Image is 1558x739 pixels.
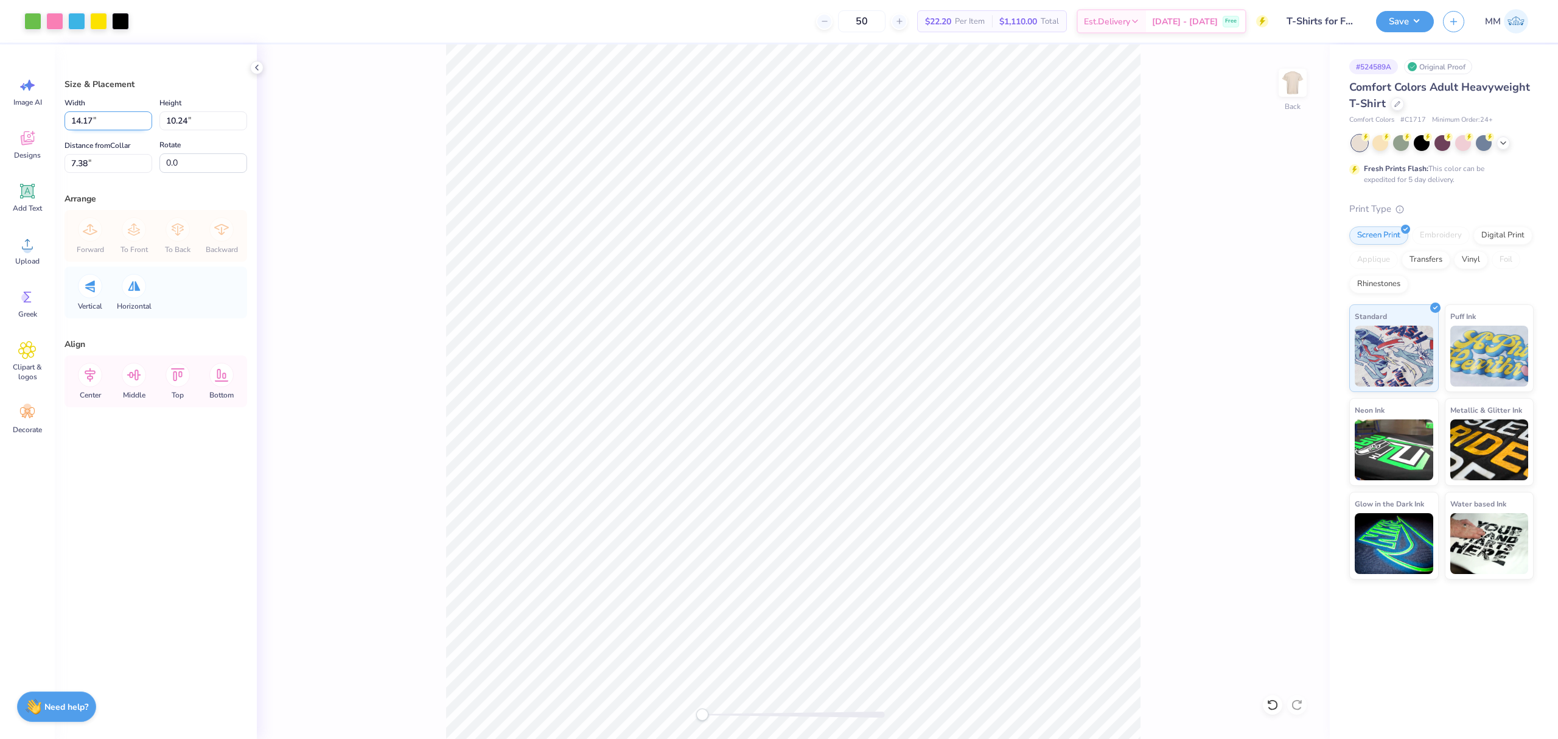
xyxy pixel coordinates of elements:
span: MM [1485,15,1501,29]
button: Save [1376,11,1434,32]
img: Mariah Myssa Salurio [1504,9,1528,33]
div: Size & Placement [65,78,247,91]
span: Designs [14,150,41,160]
img: Neon Ink [1355,419,1433,480]
span: # C1717 [1400,115,1426,125]
span: Free [1225,17,1237,26]
span: Middle [123,390,145,400]
div: Accessibility label [696,709,708,721]
div: Digital Print [1473,226,1532,245]
span: Per Item [955,15,985,28]
div: This color can be expedited for 5 day delivery. [1364,163,1514,185]
span: $1,110.00 [999,15,1037,28]
div: Print Type [1349,202,1534,216]
label: Width [65,96,85,110]
label: Distance from Collar [65,138,130,153]
span: Upload [15,256,40,266]
span: Comfort Colors [1349,115,1394,125]
span: Est. Delivery [1084,15,1130,28]
div: Original Proof [1404,59,1472,74]
span: Greek [18,309,37,319]
label: Height [159,96,181,110]
div: Embroidery [1412,226,1470,245]
span: Metallic & Glitter Ink [1450,404,1522,416]
span: Neon Ink [1355,404,1385,416]
div: Applique [1349,251,1398,269]
div: # 524589A [1349,59,1398,74]
span: $22.20 [925,15,951,28]
span: Glow in the Dark Ink [1355,497,1424,510]
div: Rhinestones [1349,275,1408,293]
span: Center [80,390,101,400]
input: Untitled Design [1277,9,1367,33]
span: Top [172,390,184,400]
span: Minimum Order: 24 + [1432,115,1493,125]
img: Metallic & Glitter Ink [1450,419,1529,480]
span: Bottom [209,390,234,400]
a: MM [1479,9,1534,33]
label: Rotate [159,138,181,152]
span: Standard [1355,310,1387,323]
span: Water based Ink [1450,497,1506,510]
div: Back [1285,101,1301,112]
span: Comfort Colors Adult Heavyweight T-Shirt [1349,80,1530,111]
div: Foil [1492,251,1520,269]
span: Image AI [13,97,42,107]
span: Clipart & logos [7,362,47,382]
strong: Need help? [44,701,88,713]
span: Horizontal [117,301,152,311]
div: Vinyl [1454,251,1488,269]
span: Add Text [13,203,42,213]
img: Back [1280,71,1305,95]
div: Arrange [65,192,247,205]
span: Vertical [78,301,102,311]
img: Water based Ink [1450,513,1529,574]
div: Screen Print [1349,226,1408,245]
input: – – [838,10,886,32]
img: Standard [1355,326,1433,387]
span: Puff Ink [1450,310,1476,323]
img: Glow in the Dark Ink [1355,513,1433,574]
div: Align [65,338,247,351]
div: Transfers [1402,251,1450,269]
img: Puff Ink [1450,326,1529,387]
span: [DATE] - [DATE] [1152,15,1218,28]
span: Total [1041,15,1059,28]
strong: Fresh Prints Flash: [1364,164,1428,173]
span: Decorate [13,425,42,435]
